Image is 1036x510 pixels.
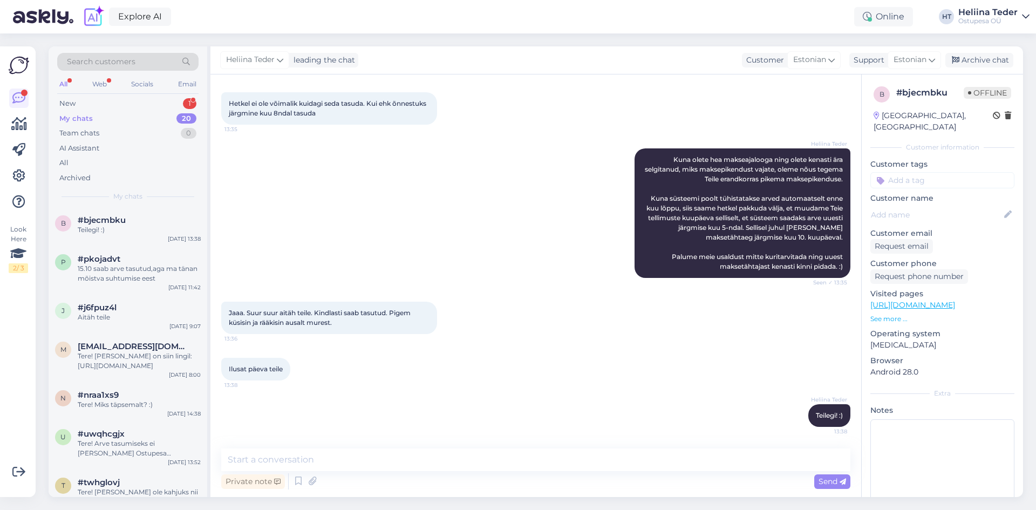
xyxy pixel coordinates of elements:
div: [DATE] 9:07 [169,322,201,330]
p: Android 28.0 [870,366,1014,378]
span: #pkojadvt [78,254,120,264]
p: See more ... [870,314,1014,324]
div: 1 [183,98,196,109]
span: b [61,219,66,227]
div: Teilegi! :) [78,225,201,235]
p: [MEDICAL_DATA] [870,339,1014,351]
div: Tere! Miks täpsemalt? :) [78,400,201,410]
span: 13:38 [224,381,265,389]
span: Hetkel ei ole võimalik kuidagi seda tasuda. Kui ehk õnnestuks järgmine kuu 8ndal tasuda [229,99,428,117]
div: [DATE] 14:38 [167,410,201,418]
span: j [62,307,65,315]
span: 13:35 [224,125,265,133]
a: Heliina TederOstupesa OÜ [958,8,1030,25]
div: Tere! Arve tasumiseks ei [PERSON_NAME] Ostupesa kodulehele sisse logida. Jätke need lahtrid tühja... [78,439,201,458]
span: #bjecmbku [78,215,126,225]
p: Notes [870,405,1014,416]
span: Search customers [67,56,135,67]
div: [DATE] 11:42 [168,283,201,291]
div: 15.10 saab arve tasutud,aga ma tänan mõistva suhtumise eest [78,264,201,283]
p: Customer email [870,228,1014,239]
div: Request phone number [870,269,968,284]
span: p [61,258,66,266]
img: Askly Logo [9,55,29,76]
span: Offline [964,87,1011,99]
span: 13:36 [224,335,265,343]
a: Explore AI [109,8,171,26]
span: 13:38 [807,427,847,436]
span: m [60,345,66,353]
p: Customer name [870,193,1014,204]
p: Customer phone [870,258,1014,269]
span: #twhglovj [78,478,120,487]
div: Email [176,77,199,91]
div: # bjecmbku [896,86,964,99]
div: Support [849,55,884,66]
div: 20 [176,113,196,124]
span: b [880,90,884,98]
div: All [57,77,70,91]
div: HT [939,9,954,24]
a: [URL][DOMAIN_NAME] [870,300,955,310]
p: Customer tags [870,159,1014,170]
div: 0 [181,128,196,139]
div: Heliina Teder [958,8,1018,17]
div: Request email [870,239,933,254]
div: Online [854,7,913,26]
div: 2 / 3 [9,263,28,273]
div: New [59,98,76,109]
div: Archive chat [945,53,1013,67]
div: Web [90,77,109,91]
div: Customer [742,55,784,66]
span: Ilusat päeva teile [229,365,283,373]
span: Seen ✓ 13:35 [807,278,847,287]
span: Heliina Teder [226,54,275,66]
div: Ostupesa OÜ [958,17,1018,25]
div: Tere! [PERSON_NAME] ole kahjuks nii täpset infot tarnija poolt. Ilmselt peab mängud ikkagi alla l... [78,487,201,507]
div: leading the chat [289,55,355,66]
div: Look Here [9,225,28,273]
div: [DATE] 13:38 [168,235,201,243]
div: Team chats [59,128,99,139]
div: Socials [129,77,155,91]
div: [GEOGRAPHIC_DATA], [GEOGRAPHIC_DATA] [874,110,993,133]
span: #nraa1xs9 [78,390,119,400]
span: u [60,433,66,441]
div: Aitäh teile [78,312,201,322]
div: [DATE] 8:00 [169,371,201,379]
span: My chats [113,192,142,201]
span: #uwqhcgjx [78,429,125,439]
p: Visited pages [870,288,1014,300]
img: explore-ai [82,5,105,28]
p: Browser [870,355,1014,366]
span: Heliina Teder [807,396,847,404]
span: Heliina Teder [807,140,847,148]
div: Archived [59,173,91,183]
p: Operating system [870,328,1014,339]
span: Estonian [894,54,926,66]
span: Jaaa. Suur suur aitäh teile. Kindlasti saab tasutud. Pigem küsisin ja rääkisin ausalt murest. [229,309,412,327]
span: maryliispovvat92@mail.ee [78,342,190,351]
span: #j6fpuz4l [78,303,117,312]
input: Add name [871,209,1002,221]
div: All [59,158,69,168]
span: n [60,394,66,402]
span: Kuna olete hea makseajalooga ning olete kenasti ära selgitanud, miks maksepikendust vajate, oleme... [645,155,844,270]
div: Private note [221,474,285,489]
div: My chats [59,113,93,124]
div: Customer information [870,142,1014,152]
input: Add a tag [870,172,1014,188]
span: Teilegi! :) [816,411,843,419]
span: t [62,481,65,489]
span: Send [819,477,846,486]
span: Estonian [793,54,826,66]
div: Tere! [PERSON_NAME] on siin lingil: [URL][DOMAIN_NAME] [78,351,201,371]
div: Extra [870,389,1014,398]
div: AI Assistant [59,143,99,154]
div: [DATE] 13:52 [168,458,201,466]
